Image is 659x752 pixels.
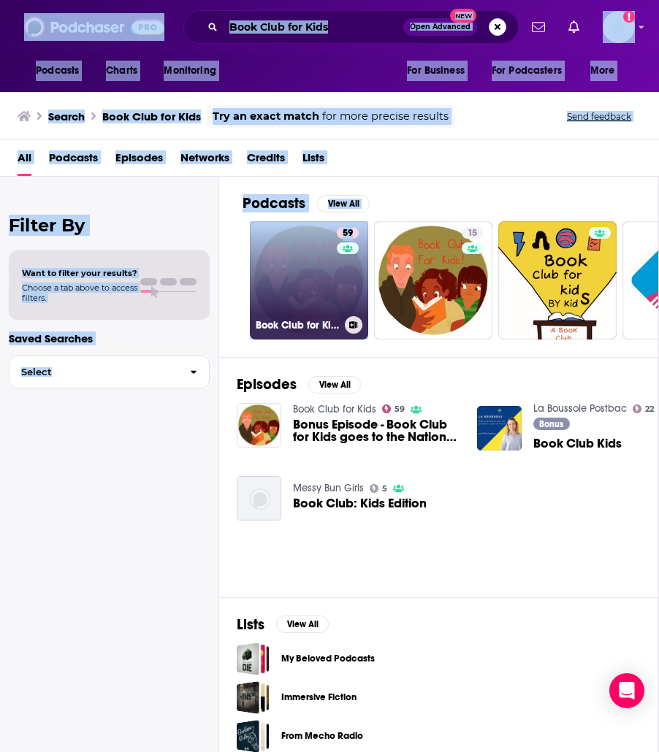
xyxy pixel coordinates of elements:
[633,404,655,413] a: 22
[243,194,305,212] h2: Podcasts
[237,375,361,394] a: EpisodesView All
[482,57,583,85] button: open menu
[183,10,519,44] div: Search podcasts, credits, & more...
[370,484,388,493] a: 5
[9,215,210,236] h2: Filter By
[590,61,615,81] span: More
[293,403,376,415] a: Book Club for Kids
[468,226,477,241] span: 15
[237,615,264,634] h2: Lists
[256,319,339,331] h3: Book Club for Kids
[580,57,633,85] button: open menu
[250,221,368,339] a: 59Book Club for Kids
[293,497,427,510] a: Book Club: Kids Edition
[153,57,235,85] button: open menu
[374,221,492,339] a: 15
[526,15,551,39] a: Show notifications dropdown
[410,23,471,31] span: Open Advanced
[603,11,635,43] span: Logged in as sarahhallprinc
[237,615,329,634] a: ListsView All
[224,15,403,39] input: Search podcasts, credits, & more...
[382,404,405,413] a: 59
[337,227,359,239] a: 59
[22,268,137,278] span: Want to filter your results?
[450,9,476,23] span: New
[281,728,363,744] a: From Mecho Radio
[96,57,146,85] a: Charts
[308,376,361,394] button: View All
[477,406,522,450] img: Book Club Kids
[343,226,353,241] span: 59
[237,476,281,521] img: Book Club: Kids Edition
[247,146,285,176] span: Credits
[22,283,137,303] span: Choose a tab above to access filters.
[623,11,635,23] svg: Add a profile image
[397,57,483,85] button: open menu
[603,11,635,43] img: User Profile
[237,403,281,448] img: Bonus Episode - Book Club for Kids goes to the National Book Festival 2015
[395,406,405,413] span: 59
[293,418,460,443] a: Bonus Episode - Book Club for Kids goes to the National Book Festival 2015
[322,108,449,125] span: for more precise results
[407,61,465,81] span: For Business
[106,61,137,81] span: Charts
[49,146,98,176] a: Podcasts
[213,108,319,125] a: Try an exact match
[302,146,324,176] a: Lists
[180,146,229,176] span: Networks
[48,110,85,123] h3: Search
[382,486,387,492] span: 5
[603,11,635,43] button: Show profile menu
[403,18,477,36] button: Open AdvancedNew
[539,420,563,429] span: Bonus
[102,110,201,123] h3: Book Club for Kids
[276,615,329,633] button: View All
[563,110,636,123] button: Send feedback
[24,13,164,41] img: Podchaser - Follow, Share and Rate Podcasts
[26,57,98,85] button: open menu
[237,375,297,394] h2: Episodes
[281,689,357,705] a: Immersive Fiction
[9,356,210,388] button: Select
[9,367,178,377] span: Select
[462,227,483,239] a: 15
[237,681,270,714] a: Immersive Fiction
[9,331,210,345] p: Saved Searches
[164,61,216,81] span: Monitoring
[645,406,654,413] span: 22
[36,61,79,81] span: Podcasts
[243,194,370,212] a: PodcastsView All
[563,15,585,39] a: Show notifications dropdown
[281,651,375,667] a: My Beloved Podcasts
[293,482,364,494] a: Messy Bun Girls
[115,146,163,176] a: Episodes
[609,673,644,708] div: Open Intercom Messenger
[492,61,562,81] span: For Podcasters
[317,195,370,212] button: View All
[237,642,270,675] a: My Beloved Podcasts
[533,402,627,415] a: La Boussole Postbac
[533,437,622,450] a: Book Club Kids
[18,146,31,176] a: All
